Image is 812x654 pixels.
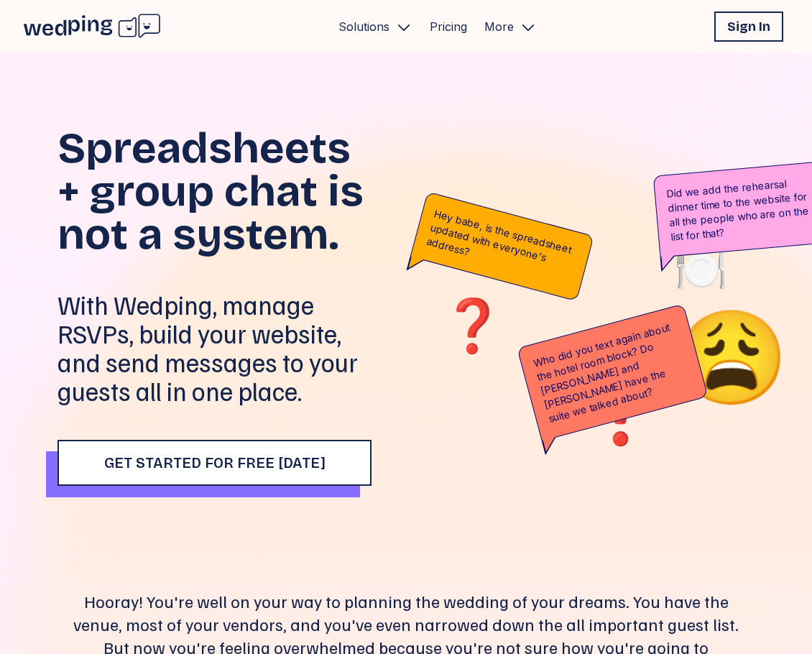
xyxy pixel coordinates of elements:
button: Get Started for Free [DATE] [57,440,372,486]
h1: Sign In [727,17,770,37]
a: Pricing [430,18,467,35]
div: ❓ [440,299,505,351]
button: More [479,11,543,42]
div: Who did you text again about the hotel room block? Do [PERSON_NAME] and [PERSON_NAME] have the su... [517,303,709,441]
nav: Primary Navigation [333,11,543,42]
button: Solutions [333,11,418,42]
div: 😩 [674,310,789,402]
h1: Spreadsheets + group chat is not a system. [57,126,372,256]
span: Get Started for Free [DATE] [104,454,326,471]
p: With Wedping, manage RSVPs, build your website, and send messages to your guests all in one place. [57,290,372,405]
button: Sign In [714,11,783,42]
div: Hey babe, is the spreadsheet updated with everyone's address? [410,191,594,301]
p: More [484,18,514,35]
p: Solutions [338,18,389,35]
